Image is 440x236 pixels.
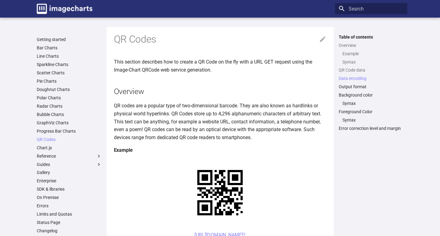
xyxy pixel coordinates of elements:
[339,101,404,106] nav: Background color
[37,45,102,51] a: Bar Charts
[339,126,404,131] a: Error correction level and margin
[37,4,92,14] img: logo
[37,162,102,167] label: Guides
[335,34,407,40] label: Table of contents
[37,203,102,209] a: Errors
[114,33,326,46] h1: QR Codes
[37,112,102,117] a: Bubble Charts
[37,95,102,101] a: Polar Charts
[37,178,102,184] a: Enterprise
[37,170,102,175] a: Gallery
[37,145,102,151] a: Chart.js
[37,70,102,76] a: Scatter Charts
[37,186,102,192] a: SDK & libraries
[37,195,102,200] a: On Premise
[339,84,404,89] a: Output format
[339,109,404,114] a: Foreground Color
[339,67,404,73] a: QR Code data
[114,86,326,97] h2: Overview
[339,92,404,98] a: Background color
[37,62,102,67] a: Sparkline Charts
[342,59,404,65] a: Syntax
[339,76,404,81] a: Data encoding
[339,43,404,48] a: Overview
[335,34,407,131] nav: Table of contents
[339,51,404,65] nav: Overview
[37,103,102,109] a: Radar Charts
[342,51,404,56] a: Example
[37,220,102,225] a: Status Page
[37,53,102,59] a: Line Charts
[339,117,404,123] nav: Foreground Color
[37,211,102,217] a: Limits and Quotas
[34,1,95,16] a: Image-Charts documentation
[342,117,404,123] a: Syntax
[342,101,404,106] a: Syntax
[114,58,326,74] p: This section describes how to create a QR Code on the fly with a URL GET request using the Image-...
[37,153,102,159] label: Reference
[37,120,102,126] a: GraphViz Charts
[114,102,326,141] p: QR codes are a popular type of two-dimensional barcode. They are also known as hardlinks or physi...
[335,3,407,14] input: Search
[37,228,102,234] a: Changelog
[37,137,102,142] a: QR Codes
[37,87,102,92] a: Doughnut Charts
[186,159,254,226] img: chart
[37,78,102,84] a: Pie Charts
[37,128,102,134] a: Progress Bar Charts
[114,146,326,154] h4: Example
[37,37,102,42] a: Getting started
